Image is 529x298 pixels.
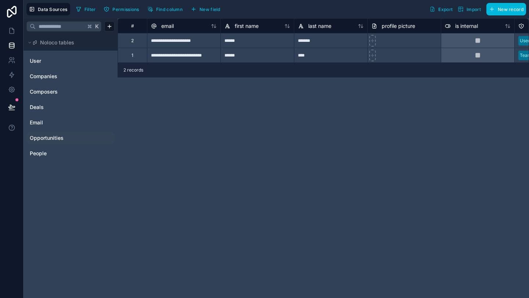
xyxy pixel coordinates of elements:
[30,73,57,80] span: Companies
[26,117,115,128] div: Email
[30,119,89,126] a: Email
[26,132,115,144] div: Opportunities
[382,22,415,30] span: profile picture
[161,22,174,30] span: email
[455,3,483,15] button: Import
[101,4,141,15] button: Permissions
[26,3,70,15] button: Data Sources
[467,7,481,12] span: Import
[26,37,110,48] button: Noloco tables
[30,88,58,95] span: Composers
[30,103,89,111] a: Deals
[26,86,115,98] div: Composers
[73,4,98,15] button: Filter
[123,23,141,29] div: #
[30,73,89,80] a: Companies
[438,7,453,12] span: Export
[40,39,74,46] span: Noloco tables
[26,101,115,113] div: Deals
[30,150,47,157] span: People
[30,119,43,126] span: Email
[308,22,331,30] span: last name
[235,22,259,30] span: first name
[101,4,144,15] a: Permissions
[94,24,100,29] span: K
[30,134,89,142] a: Opportunities
[132,52,133,58] div: 1
[26,148,115,159] div: People
[26,55,115,67] div: User
[156,7,183,12] span: Find column
[30,88,89,95] a: Composers
[486,3,526,15] button: New record
[84,7,96,12] span: Filter
[30,134,64,142] span: Opportunities
[131,38,134,44] div: 2
[30,103,44,111] span: Deals
[123,67,143,73] span: 2 records
[199,7,220,12] span: New field
[30,150,89,157] a: People
[427,3,455,15] button: Export
[112,7,139,12] span: Permissions
[26,70,115,82] div: Companies
[30,57,41,65] span: User
[498,7,523,12] span: New record
[188,4,223,15] button: New field
[145,4,185,15] button: Find column
[38,7,68,12] span: Data Sources
[455,22,478,30] span: is internal
[30,57,89,65] a: User
[483,3,526,15] a: New record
